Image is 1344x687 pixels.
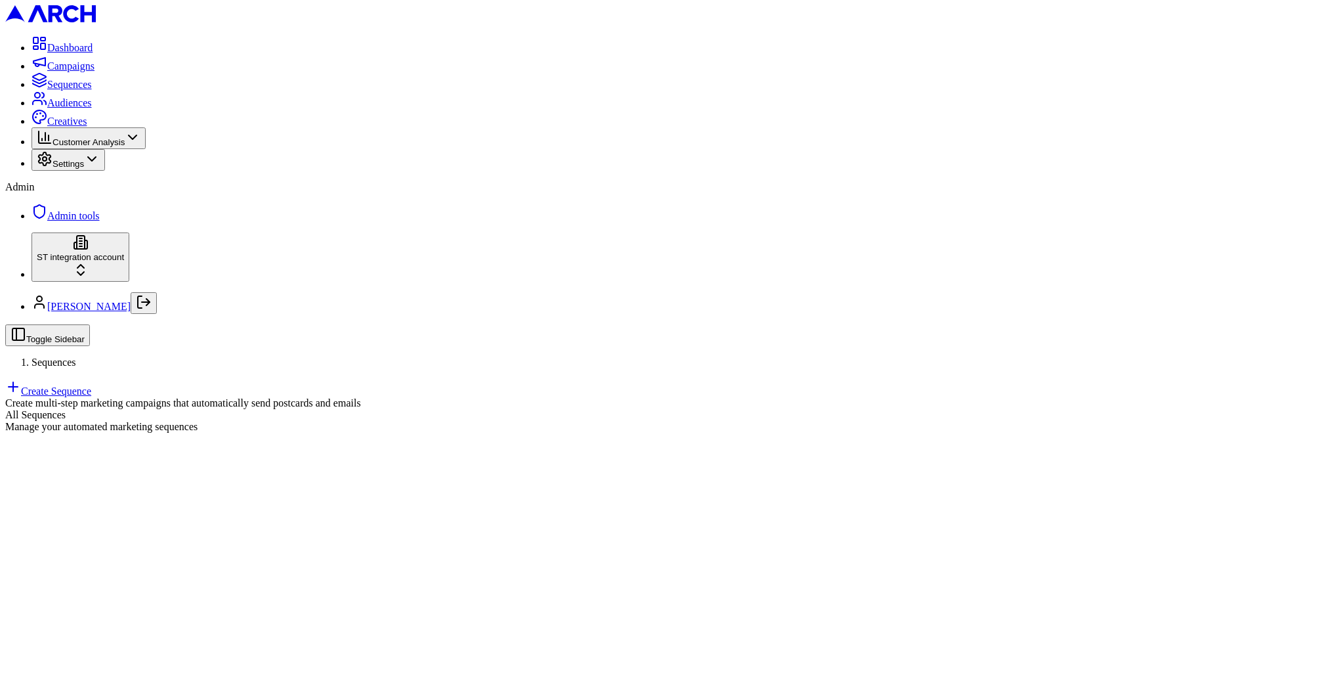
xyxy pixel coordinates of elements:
div: Create multi-step marketing campaigns that automatically send postcards and emails [5,397,1339,409]
span: Dashboard [47,42,93,53]
span: ST integration account [37,252,124,262]
span: Settings [52,159,84,169]
span: Customer Analysis [52,137,125,147]
span: Sequences [47,79,92,90]
a: Admin tools [31,210,100,221]
a: Create Sequence [5,386,91,397]
a: Creatives [31,116,87,127]
span: Toggle Sidebar [26,334,85,344]
span: Creatives [47,116,87,127]
div: Manage your automated marketing sequences [5,421,1339,433]
a: Campaigns [31,60,94,72]
a: [PERSON_NAME] [47,301,131,312]
span: Campaigns [47,60,94,72]
button: Customer Analysis [31,127,146,149]
span: Sequences [31,357,76,368]
span: Audiences [47,97,92,108]
button: Log out [131,292,157,314]
div: All Sequences [5,409,1339,421]
a: Sequences [31,79,92,90]
button: Settings [31,149,105,171]
a: Audiences [31,97,92,108]
button: Toggle Sidebar [5,324,90,346]
span: Admin tools [47,210,100,221]
a: Dashboard [31,42,93,53]
nav: breadcrumb [5,357,1339,368]
button: ST integration account [31,233,129,282]
div: Admin [5,181,1339,193]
